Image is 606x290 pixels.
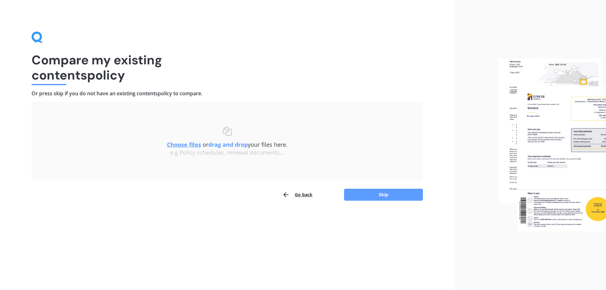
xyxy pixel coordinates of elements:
[282,188,312,201] button: Go back
[32,52,423,83] h1: Compare my existing contents policy
[208,141,248,148] b: drag and drop
[167,141,201,148] u: Choose files
[32,90,423,97] h4: Or press skip if you do not have an existing contents policy to compare.
[344,189,423,201] button: Skip
[44,149,410,156] div: e.g Policy schedules, renewal documents...
[498,58,606,232] img: files.webp
[167,141,288,148] span: or your files here.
